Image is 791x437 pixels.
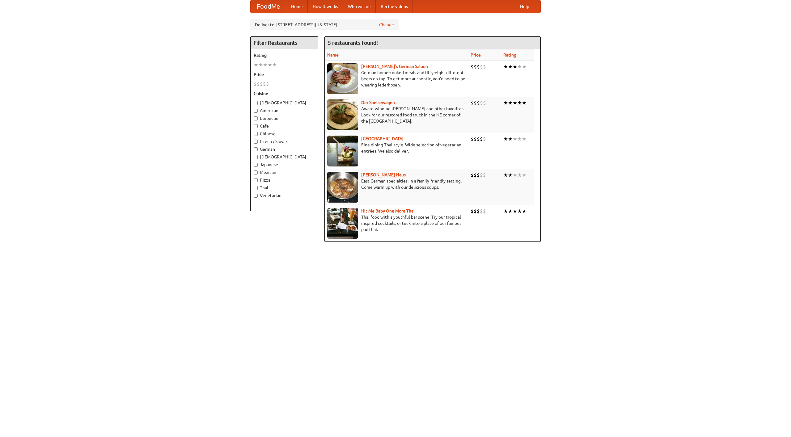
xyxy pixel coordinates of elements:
[503,208,508,215] li: ★
[513,99,517,106] li: ★
[471,63,474,70] li: $
[471,172,474,179] li: $
[328,40,378,46] ng-pluralize: 5 restaurants found!
[517,99,522,106] li: ★
[474,136,477,142] li: $
[254,185,315,191] label: Thai
[503,136,508,142] li: ★
[272,61,277,68] li: ★
[477,208,480,215] li: $
[327,69,466,88] p: German home-cooked meals and fifty-eight different beers on tap. To get more authentic, you'd nee...
[254,194,258,198] input: Vegetarian
[483,136,486,142] li: $
[263,61,268,68] li: ★
[327,136,358,166] img: satay.jpg
[515,0,534,13] a: Help
[474,63,477,70] li: $
[376,0,413,13] a: Recipe videos
[483,99,486,106] li: $
[471,99,474,106] li: $
[268,61,272,68] li: ★
[361,136,404,141] a: [GEOGRAPHIC_DATA]
[327,63,358,94] img: esthers.jpg
[254,81,257,87] li: $
[474,208,477,215] li: $
[471,53,481,57] a: Price
[250,19,399,30] div: Deliver to: [STREET_ADDRESS][US_STATE]
[477,136,480,142] li: $
[477,172,480,179] li: $
[480,99,483,106] li: $
[254,169,315,175] label: Mexican
[480,172,483,179] li: $
[327,106,466,124] p: Award-winning [PERSON_NAME] and other favorites. Look for our restored food truck in the NE corne...
[522,99,527,106] li: ★
[483,172,486,179] li: $
[474,172,477,179] li: $
[260,81,263,87] li: $
[517,172,522,179] li: ★
[254,162,315,168] label: Japanese
[254,147,258,151] input: German
[254,107,315,114] label: American
[471,208,474,215] li: $
[361,100,395,105] a: Der Speisewagen
[254,100,315,106] label: [DEMOGRAPHIC_DATA]
[308,0,343,13] a: How it works
[517,208,522,215] li: ★
[254,154,315,160] label: [DEMOGRAPHIC_DATA]
[513,136,517,142] li: ★
[361,172,406,177] a: [PERSON_NAME] Haus
[483,63,486,70] li: $
[474,99,477,106] li: $
[254,177,315,183] label: Pizza
[254,109,258,113] input: American
[508,63,513,70] li: ★
[361,64,428,69] a: [PERSON_NAME]'s German Saloon
[522,136,527,142] li: ★
[327,99,358,130] img: speisewagen.jpg
[254,123,315,129] label: Cafe
[266,81,269,87] li: $
[263,81,266,87] li: $
[257,81,260,87] li: $
[513,208,517,215] li: ★
[503,172,508,179] li: ★
[254,140,258,144] input: Czech / Slovak
[508,136,513,142] li: ★
[343,0,376,13] a: Who we are
[254,116,258,120] input: Barbecue
[517,63,522,70] li: ★
[480,63,483,70] li: $
[254,132,258,136] input: Chinese
[327,142,466,154] p: Fine dining Thai-style. Wide selection of vegetarian entrées. We also deliver.
[254,146,315,152] label: German
[254,178,258,182] input: Pizza
[254,192,315,199] label: Vegetarian
[251,0,286,13] a: FoodMe
[513,172,517,179] li: ★
[477,99,480,106] li: $
[254,101,258,105] input: [DEMOGRAPHIC_DATA]
[254,186,258,190] input: Thai
[254,115,315,121] label: Barbecue
[254,155,258,159] input: [DEMOGRAPHIC_DATA]
[477,63,480,70] li: $
[522,208,527,215] li: ★
[254,170,258,174] input: Mexican
[254,90,315,97] h5: Cuisine
[254,52,315,58] h5: Rating
[327,214,466,233] p: Thai food with a youthful bar scene. Try our tropical inspired cocktails, or tuck into a plate of...
[508,99,513,106] li: ★
[361,208,415,213] a: Hit Me Baby One More Thai
[513,63,517,70] li: ★
[251,37,318,49] h4: Filter Restaurants
[286,0,308,13] a: Home
[503,99,508,106] li: ★
[258,61,263,68] li: ★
